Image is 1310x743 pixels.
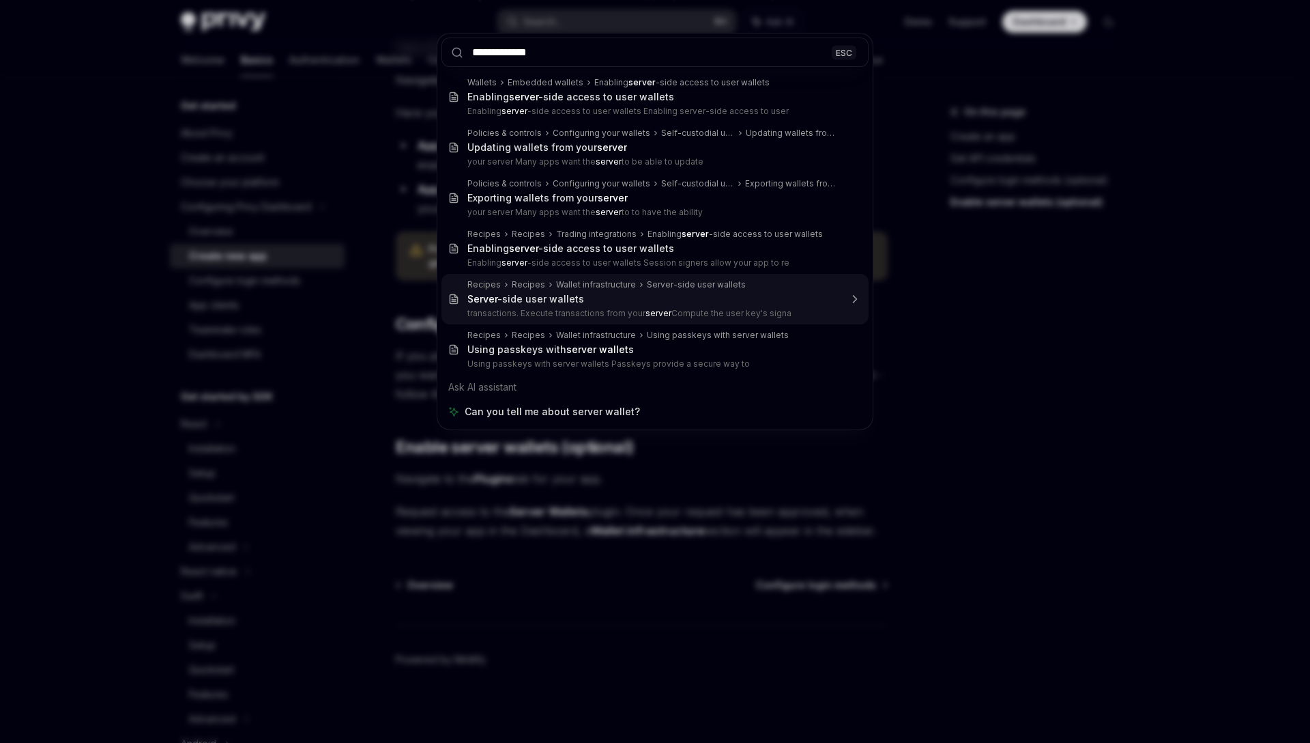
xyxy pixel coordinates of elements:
[553,128,650,139] div: Configuring your wallets
[512,229,545,240] div: Recipes
[467,106,840,117] p: Enabling -side access to user wallets Enabling server-side access to user
[647,330,789,341] div: Using passkeys with server wallets
[596,156,622,167] b: server
[467,257,840,268] p: Enabling -side access to user wallets Session signers allow your app to re
[661,128,735,139] div: Self-custodial user wallets
[501,257,527,268] b: server
[467,128,542,139] div: Policies & controls
[556,229,637,240] div: Trading integrations
[746,128,840,139] div: Updating wallets from your server
[508,77,583,88] div: Embedded wallets
[467,308,840,319] p: transactions. Execute transactions from your Compute the user key's signa
[556,330,636,341] div: Wallet infrastructure
[745,178,840,189] div: Exporting wallets from your server
[467,344,634,356] div: Using passkeys with s
[661,178,734,189] div: Self-custodial user wallets
[441,375,869,399] div: Ask AI assistant
[594,77,770,88] div: Enabling -side access to user wallets
[509,242,538,254] b: server
[512,330,545,341] div: Recipes
[467,359,840,369] p: Using passkeys with server wallets Passkeys provide a secure way to
[467,141,627,154] div: Updating wallets from your
[467,229,501,240] div: Recipes
[467,77,497,88] div: Wallets
[556,279,636,290] div: Wallet infrastructure
[467,156,840,167] p: your server Many apps want the to be able to update
[682,229,709,239] b: server
[832,45,856,59] div: ESC
[512,279,545,290] div: Recipes
[598,192,628,204] b: server
[645,308,671,318] b: server
[647,279,746,290] div: Server-side user wallets
[467,242,674,255] div: Enabling -side access to user wallets
[647,229,823,240] div: Enabling -side access to user wallets
[628,77,656,87] b: server
[467,293,584,305] div: -side user wallets
[467,91,674,103] div: Enabling -side access to user wallets
[467,330,501,341] div: Recipes
[501,106,527,116] b: server
[509,91,538,102] b: server
[597,141,627,153] b: server
[596,207,622,217] b: server
[467,178,542,189] div: Policies & controls
[553,178,650,189] div: Configuring your wallets
[467,207,840,218] p: your server Many apps want the to to have the ability
[467,279,501,290] div: Recipes
[465,405,640,419] span: Can you tell me about server wallet?
[467,293,497,305] b: Server
[467,192,628,204] div: Exporting wallets from your
[566,344,628,355] b: server wallet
